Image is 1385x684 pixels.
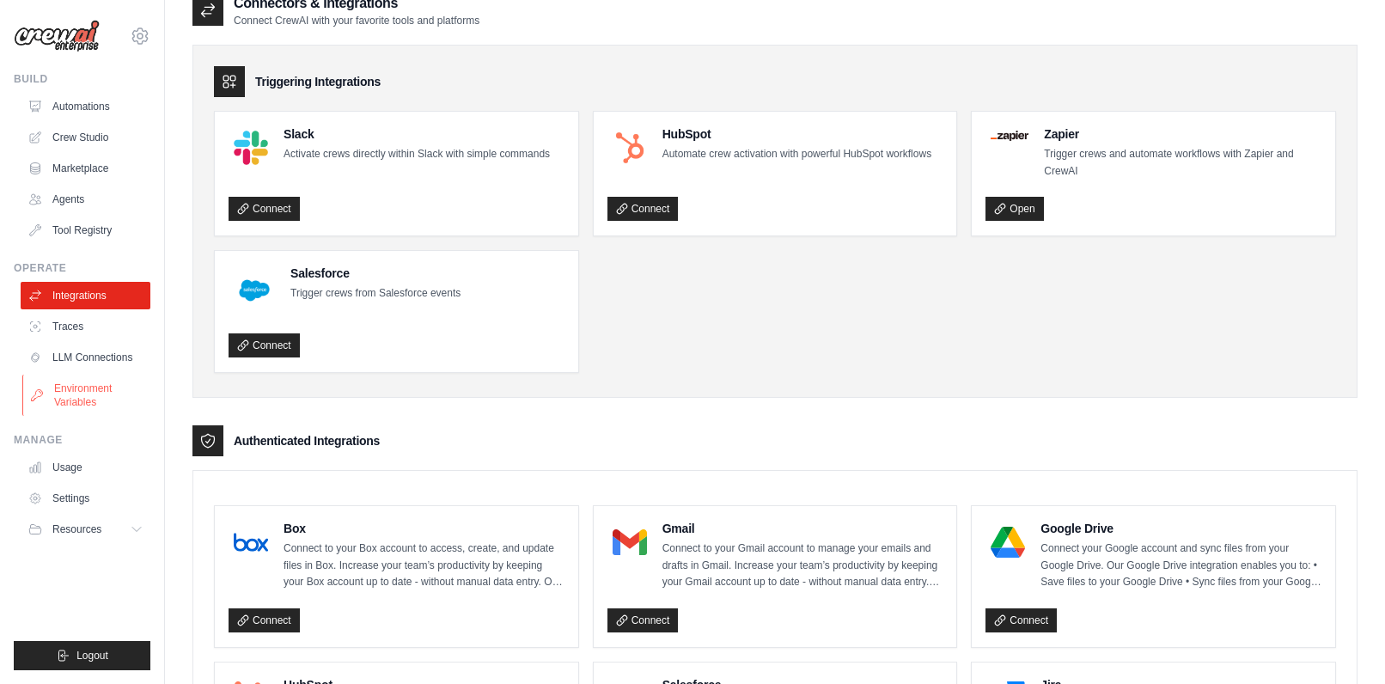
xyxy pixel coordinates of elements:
[229,608,300,632] a: Connect
[21,344,150,371] a: LLM Connections
[284,520,564,537] h4: Box
[234,131,268,165] img: Slack Logo
[985,608,1057,632] a: Connect
[1040,520,1321,537] h4: Google Drive
[14,72,150,86] div: Build
[662,125,931,143] h4: HubSpot
[21,454,150,481] a: Usage
[1040,540,1321,591] p: Connect your Google account and sync files from your Google Drive. Our Google Drive integration e...
[21,485,150,512] a: Settings
[14,433,150,447] div: Manage
[21,186,150,213] a: Agents
[22,375,152,416] a: Environment Variables
[21,93,150,120] a: Automations
[21,217,150,244] a: Tool Registry
[607,197,679,221] a: Connect
[607,608,679,632] a: Connect
[21,124,150,151] a: Crew Studio
[613,525,647,559] img: Gmail Logo
[284,125,550,143] h4: Slack
[1044,125,1321,143] h4: Zapier
[229,333,300,357] a: Connect
[14,641,150,670] button: Logout
[52,522,101,536] span: Resources
[662,146,931,163] p: Automate crew activation with powerful HubSpot workflows
[290,285,461,302] p: Trigger crews from Salesforce events
[255,73,381,90] h3: Triggering Integrations
[662,520,943,537] h4: Gmail
[14,261,150,275] div: Operate
[21,516,150,543] button: Resources
[991,131,1028,141] img: Zapier Logo
[290,265,461,282] h4: Salesforce
[284,146,550,163] p: Activate crews directly within Slack with simple commands
[234,14,479,27] p: Connect CrewAI with your favorite tools and platforms
[21,313,150,340] a: Traces
[229,197,300,221] a: Connect
[234,270,275,311] img: Salesforce Logo
[76,649,108,663] span: Logout
[662,540,943,591] p: Connect to your Gmail account to manage your emails and drafts in Gmail. Increase your team’s pro...
[991,525,1025,559] img: Google Drive Logo
[21,155,150,182] a: Marketplace
[234,525,268,559] img: Box Logo
[234,432,380,449] h3: Authenticated Integrations
[1044,146,1321,180] p: Trigger crews and automate workflows with Zapier and CrewAI
[14,20,100,52] img: Logo
[613,131,647,165] img: HubSpot Logo
[985,197,1043,221] a: Open
[284,540,564,591] p: Connect to your Box account to access, create, and update files in Box. Increase your team’s prod...
[21,282,150,309] a: Integrations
